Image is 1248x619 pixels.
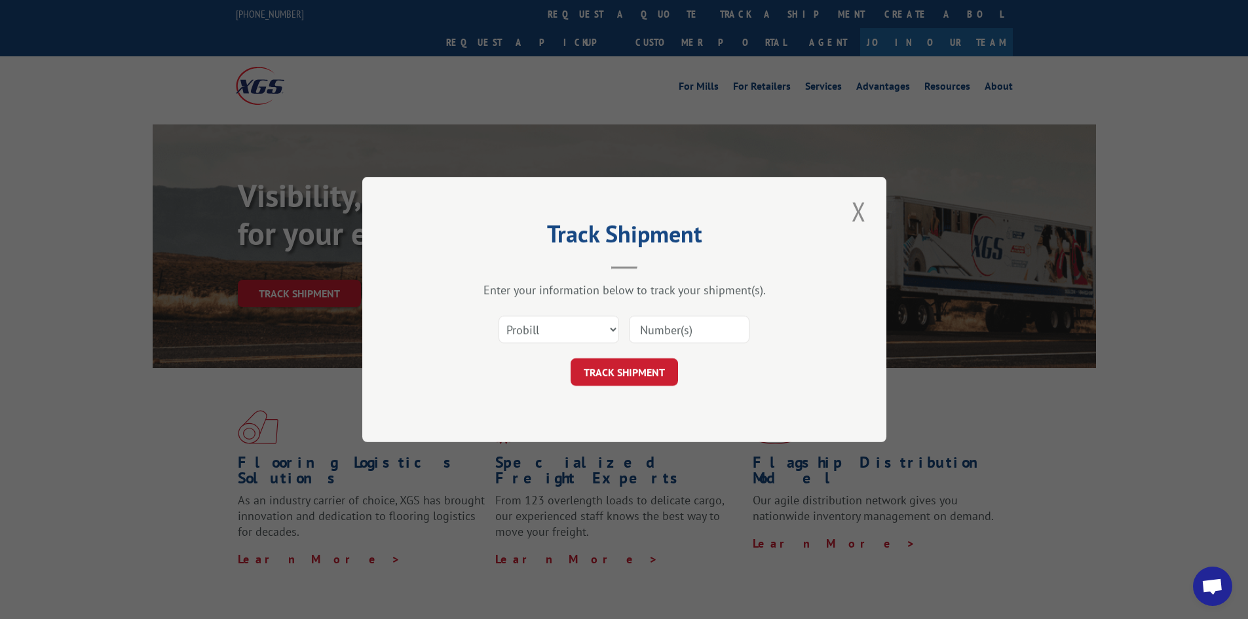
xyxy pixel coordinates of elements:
button: Close modal [848,193,870,229]
button: TRACK SHIPMENT [571,358,678,386]
h2: Track Shipment [428,225,821,250]
input: Number(s) [629,316,749,343]
a: Open chat [1193,567,1232,606]
div: Enter your information below to track your shipment(s). [428,282,821,297]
